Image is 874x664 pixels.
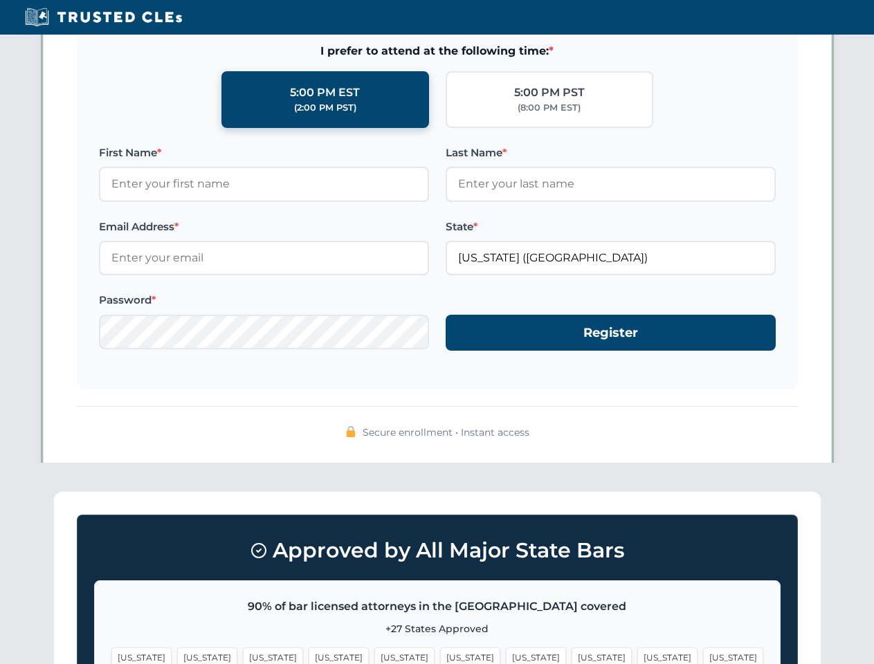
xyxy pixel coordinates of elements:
[94,532,781,569] h3: Approved by All Major State Bars
[446,241,776,275] input: Arizona (AZ)
[345,426,356,437] img: 🔒
[514,84,585,102] div: 5:00 PM PST
[99,241,429,275] input: Enter your email
[446,219,776,235] label: State
[294,101,356,115] div: (2:00 PM PST)
[99,219,429,235] label: Email Address
[111,621,763,636] p: +27 States Approved
[363,425,529,440] span: Secure enrollment • Instant access
[21,7,186,28] img: Trusted CLEs
[111,598,763,616] p: 90% of bar licensed attorneys in the [GEOGRAPHIC_DATA] covered
[518,101,581,115] div: (8:00 PM EST)
[99,167,429,201] input: Enter your first name
[99,42,776,60] span: I prefer to attend at the following time:
[290,84,360,102] div: 5:00 PM EST
[446,167,776,201] input: Enter your last name
[99,292,429,308] label: Password
[446,145,776,161] label: Last Name
[99,145,429,161] label: First Name
[446,315,776,351] button: Register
